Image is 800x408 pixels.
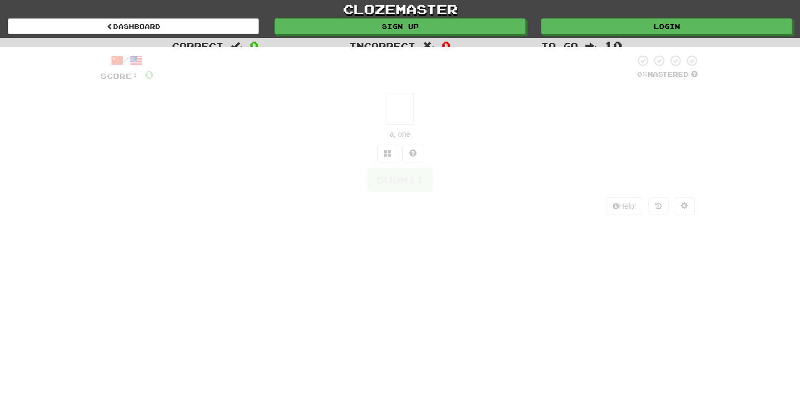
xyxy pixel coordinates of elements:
span: 10 [604,39,622,52]
button: Help! [606,197,643,215]
span: : [585,42,597,50]
a: Sign up [275,18,525,34]
button: Single letter hint - you only get 1 per sentence and score half the points! alt+h [402,145,423,162]
div: a, one [100,129,700,139]
button: Switch sentence to multiple choice alt+p [377,145,398,162]
div: / [100,54,154,67]
span: Incorrect [349,40,416,51]
button: Round history (alt+y) [649,197,669,215]
a: Dashboard [8,18,259,34]
span: 0 [250,39,259,52]
button: Submit [368,168,433,192]
span: 0 % [637,70,647,78]
a: Login [541,18,792,34]
span: : [423,42,434,50]
span: Score: [100,72,138,80]
span: 0 [145,68,154,81]
div: Mastered [635,70,700,79]
span: : [231,42,242,50]
span: 0 [442,39,451,52]
span: To go [541,40,578,51]
span: Correct [172,40,224,51]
